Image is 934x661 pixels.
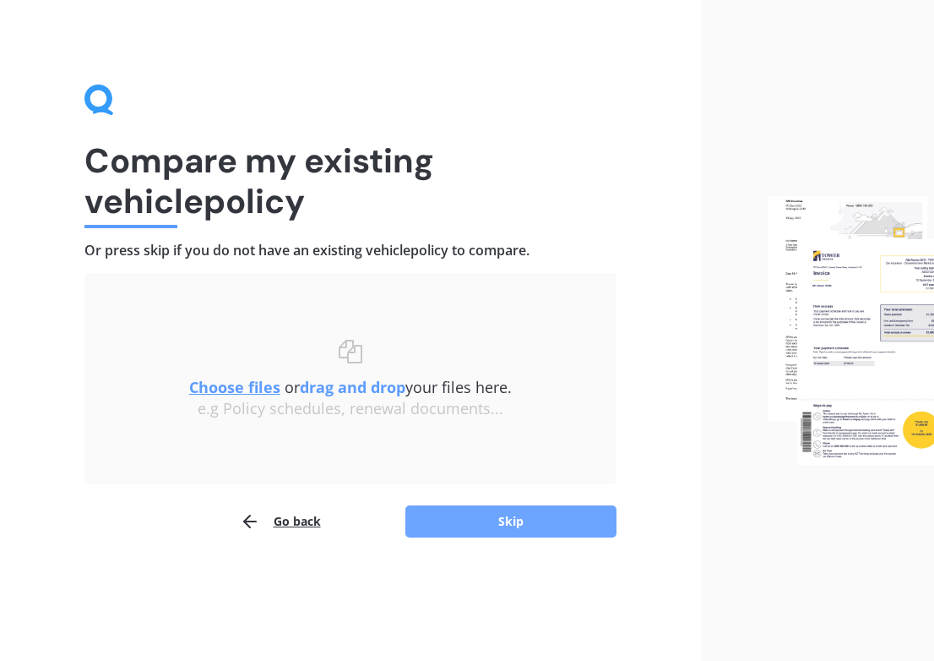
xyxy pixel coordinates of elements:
[189,377,280,397] u: Choose files
[118,400,583,418] div: e.g Policy schedules, renewal documents...
[84,242,616,259] h4: Or press skip if you do not have an existing vehicle policy to compare.
[405,505,616,538] button: Skip
[240,505,321,538] button: Go back
[84,140,616,221] h1: Compare my existing vehicle policy
[189,377,512,397] span: or your files here.
[300,377,405,397] b: drag and drop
